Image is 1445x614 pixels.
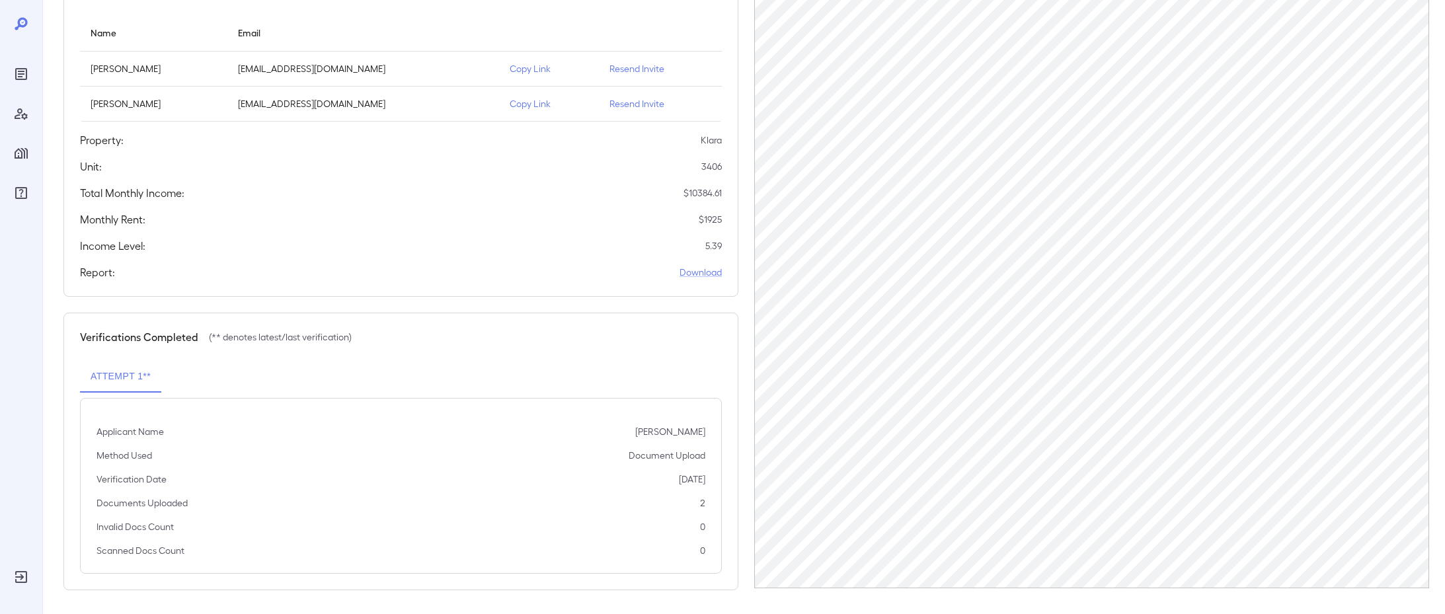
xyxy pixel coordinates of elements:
[80,361,161,393] button: Attempt 1**
[97,544,184,557] p: Scanned Docs Count
[609,62,711,75] p: Resend Invite
[11,63,32,85] div: Reports
[679,473,705,486] p: [DATE]
[80,159,102,174] h5: Unit:
[510,62,589,75] p: Copy Link
[11,182,32,204] div: FAQ
[11,103,32,124] div: Manage Users
[510,97,589,110] p: Copy Link
[97,449,152,462] p: Method Used
[80,132,124,148] h5: Property:
[227,14,499,52] th: Email
[11,566,32,588] div: Log Out
[609,97,711,110] p: Resend Invite
[700,544,705,557] p: 0
[80,264,115,280] h5: Report:
[680,266,722,279] a: Download
[91,62,217,75] p: [PERSON_NAME]
[238,62,488,75] p: [EMAIL_ADDRESS][DOMAIN_NAME]
[80,14,227,52] th: Name
[80,185,184,201] h5: Total Monthly Income:
[701,134,722,147] p: Klara
[97,520,174,533] p: Invalid Docs Count
[80,14,722,122] table: simple table
[80,211,145,227] h5: Monthly Rent:
[701,160,722,173] p: 3406
[11,143,32,164] div: Manage Properties
[91,97,217,110] p: [PERSON_NAME]
[700,520,705,533] p: 0
[635,425,705,438] p: [PERSON_NAME]
[97,473,167,486] p: Verification Date
[699,213,722,226] p: $ 1925
[683,186,722,200] p: $ 10384.61
[238,97,488,110] p: [EMAIL_ADDRESS][DOMAIN_NAME]
[629,449,705,462] p: Document Upload
[700,496,705,510] p: 2
[209,330,352,344] p: (** denotes latest/last verification)
[705,239,722,252] p: 5.39
[80,238,145,254] h5: Income Level:
[97,496,188,510] p: Documents Uploaded
[80,329,198,345] h5: Verifications Completed
[97,425,164,438] p: Applicant Name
